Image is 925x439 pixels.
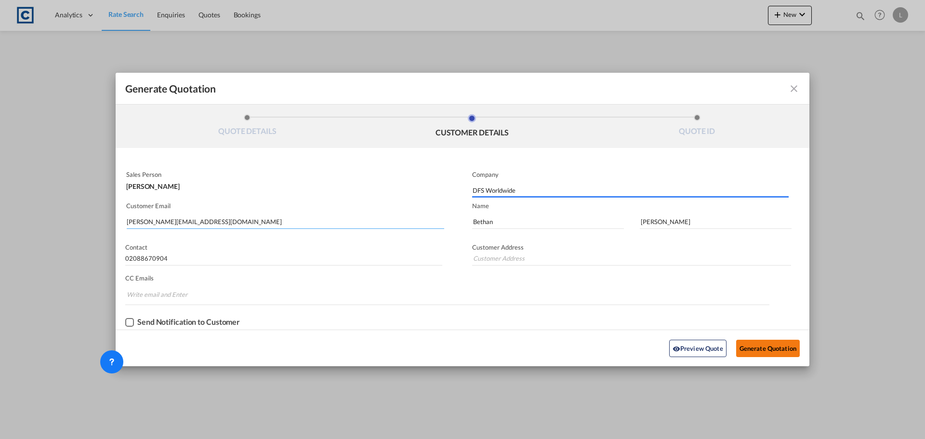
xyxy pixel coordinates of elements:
md-dialog: Generate QuotationQUOTE ... [116,73,809,366]
input: Chips input. [127,287,199,302]
p: Customer Email [126,202,444,210]
li: QUOTE DETAILS [135,114,360,140]
input: Search by Customer Name/Email Id/Company [127,214,444,229]
div: Send Notification to Customer [137,318,240,326]
md-chips-wrap: Chips container. Enter the text area, then type text, and press enter to add a chip. [125,286,769,305]
p: Company [472,171,789,178]
md-checkbox: Checkbox No Ink [125,318,240,327]
span: Customer Address [472,243,524,251]
p: Contact [125,243,442,251]
p: Name [472,202,809,210]
input: First Name [472,214,624,229]
input: Contact Number [125,251,442,266]
md-icon: icon-eye [673,345,680,353]
p: CC Emails [125,274,769,282]
input: Company Name [473,183,789,198]
li: CUSTOMER DETAILS [360,114,585,140]
div: [PERSON_NAME] [126,178,442,190]
button: Generate Quotation [736,340,800,357]
p: Sales Person [126,171,442,178]
input: Last Name [640,214,792,229]
md-icon: icon-close fg-AAA8AD cursor m-0 [788,83,800,94]
li: QUOTE ID [584,114,809,140]
input: Customer Address [472,251,791,266]
span: Generate Quotation [125,82,216,95]
button: icon-eyePreview Quote [669,340,727,357]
